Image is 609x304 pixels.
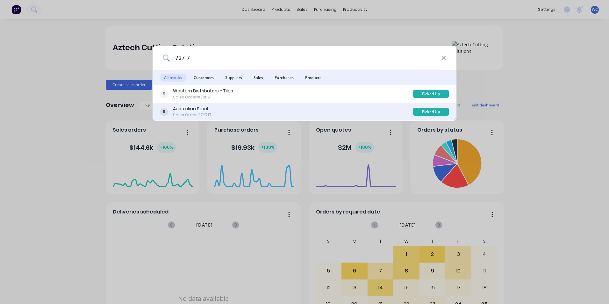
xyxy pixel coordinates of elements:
[173,105,211,112] div: Australian Steel
[173,88,233,94] div: Western Distributors - Tiles
[301,74,325,82] span: Products
[173,94,233,100] div: Sales Order #72691
[271,74,297,82] span: Purchases
[160,74,186,82] span: All results
[190,74,218,82] span: Customers
[413,90,449,98] div: Picked Up
[413,108,449,116] div: Picked Up
[170,46,441,70] input: Start typing a customer or supplier name to create a new order...
[250,74,267,82] span: Sales
[173,112,211,118] div: Sales Order #72717
[221,74,246,82] span: Suppliers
